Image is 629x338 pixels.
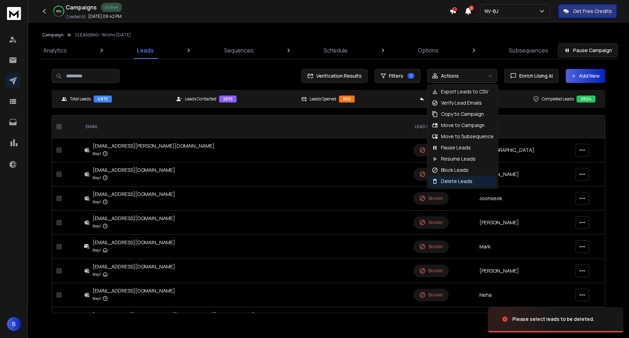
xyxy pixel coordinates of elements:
p: Total Leads [70,96,91,102]
button: Verification Results [301,69,368,83]
a: Options [414,42,443,59]
div: 2615 [219,96,237,103]
div: Blocked [419,171,443,177]
a: Sequences [220,42,258,59]
p: Completed Leads [542,96,574,102]
a: Schedule [319,42,352,59]
p: Block Leads [441,167,469,174]
div: [PERSON_NAME][EMAIL_ADDRESS][PERSON_NAME][DOMAIN_NAME] [93,311,254,318]
p: CLEANSING - Wizmo [DATE] [75,32,131,38]
p: NV-BJ [485,8,501,15]
a: Subsequences [505,42,552,59]
p: Options [418,46,439,55]
p: Created At: [66,14,87,20]
p: Get Free Credits [573,8,612,15]
p: Step 1 [93,198,101,205]
img: logo [7,7,21,20]
p: Analytics [43,46,67,55]
div: [EMAIL_ADDRESS][DOMAIN_NAME] [93,167,175,174]
div: [EMAIL_ADDRESS][DOMAIN_NAME] [93,215,175,222]
th: LEAD STATUS [409,115,475,138]
div: Blocked [419,244,443,250]
p: Sequences [224,46,254,55]
td: [DEMOGRAPHIC_DATA] [475,138,571,162]
p: Leads Contacted [185,96,216,102]
td: Mark [475,235,571,259]
span: Verification Results [313,72,362,79]
h1: Campaigns [66,3,97,12]
div: 4975 [94,96,112,103]
td: Joonseok [475,186,571,211]
div: Please select leads to be deleted. [512,316,594,323]
td: [PERSON_NAME] [475,259,571,283]
p: 60 % [56,9,62,13]
img: image [488,300,558,338]
td: [PERSON_NAME] [475,162,571,186]
div: [EMAIL_ADDRESS][DOMAIN_NAME] [93,263,175,270]
p: Verify Lead Emails [441,99,482,106]
div: Blocked [419,292,443,298]
div: Blocked [419,219,443,226]
div: [EMAIL_ADDRESS][DOMAIN_NAME] [93,191,175,198]
div: 860 [339,96,355,103]
p: Move to Subsequence [441,133,494,140]
div: Blocked [419,268,443,274]
button: Campaign [42,32,64,38]
p: Step 1 [93,174,101,181]
a: Leads [133,42,158,59]
th: NAME [475,115,571,138]
button: Filters1 [375,69,420,83]
td: Neha [475,283,571,307]
th: EMAIL [80,115,409,138]
div: [EMAIL_ADDRESS][PERSON_NAME][DOMAIN_NAME] [93,142,215,149]
p: Export Leads to CSV [441,88,488,95]
p: Subsequences [509,46,548,55]
div: Blocked [419,195,443,202]
span: 1 [469,6,474,10]
span: Filters [389,72,403,79]
p: Leads [137,46,154,55]
p: Delete Leads [441,178,472,185]
span: Enrich Using AI [516,72,553,79]
p: Resume Leads [441,155,476,162]
div: Blocked [419,147,443,153]
span: 1 [407,73,414,79]
div: Active [101,3,122,12]
p: Copy to Campaign [441,111,484,118]
div: [EMAIL_ADDRESS][DOMAIN_NAME] [93,239,175,246]
div: [EMAIL_ADDRESS][DOMAIN_NAME] [93,287,175,294]
button: Pause Campaign [558,43,618,57]
p: Pause Leads [441,144,471,151]
p: Leads Opened [310,96,336,102]
button: Get Free Credits [558,4,617,18]
td: [PERSON_NAME] [475,307,571,331]
p: Step 1 [93,247,101,254]
p: Schedule [324,46,348,55]
div: 2604 [577,96,595,103]
p: Step 1 [93,271,101,278]
button: B [7,317,21,331]
td: [PERSON_NAME] [475,211,571,235]
p: [DATE] 09:42 PM [88,14,122,19]
button: Add New [566,69,605,83]
p: Actions [441,72,459,79]
button: Enrich Using AI [504,69,559,83]
p: Move to Campaign [441,122,485,129]
a: Analytics [39,42,71,59]
p: Step 1 [93,295,101,302]
p: Step 1 [93,223,101,230]
p: Step 1 [93,150,101,157]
